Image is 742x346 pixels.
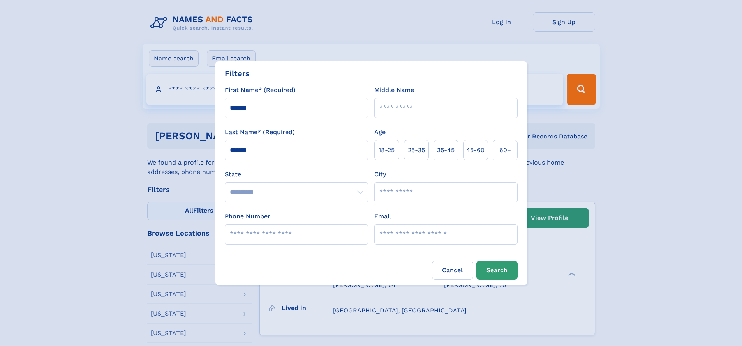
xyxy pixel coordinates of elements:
[437,145,455,155] span: 35‑45
[225,170,368,179] label: State
[225,128,295,137] label: Last Name* (Required)
[225,85,296,95] label: First Name* (Required)
[466,145,485,155] span: 45‑60
[374,170,386,179] label: City
[374,128,386,137] label: Age
[476,261,518,280] button: Search
[499,145,511,155] span: 60+
[225,212,270,221] label: Phone Number
[225,67,250,79] div: Filters
[379,145,395,155] span: 18‑25
[374,212,391,221] label: Email
[374,85,414,95] label: Middle Name
[408,145,425,155] span: 25‑35
[432,261,473,280] label: Cancel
